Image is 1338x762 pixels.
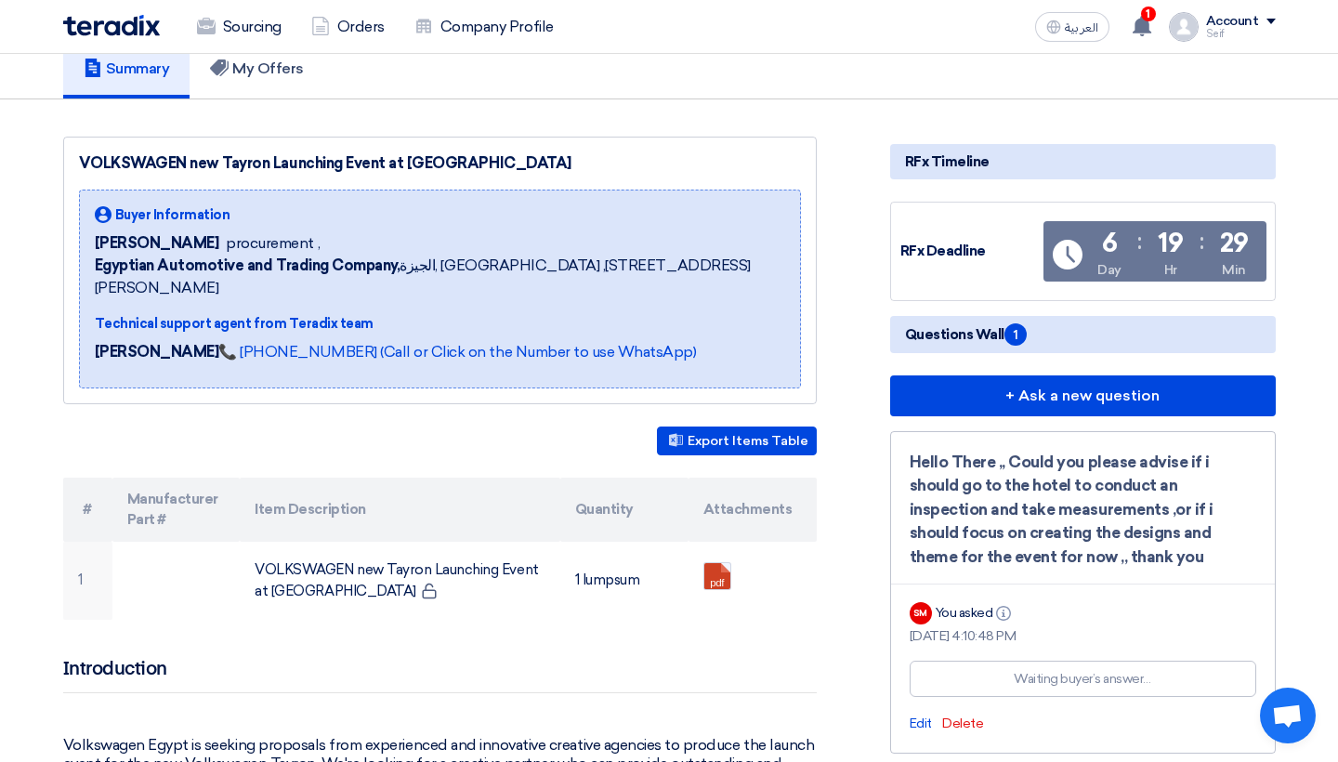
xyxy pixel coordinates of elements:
span: 1 [1141,7,1156,21]
td: 1 lumpsum [560,542,689,620]
div: Hello There ,, Could you please advise if i should go to the hotel to conduct an inspection and t... [910,451,1256,570]
h5: Summary [84,59,170,78]
div: RFx Timeline [890,144,1276,179]
span: [PERSON_NAME] [95,232,219,255]
th: # [63,478,112,542]
div: Waiting buyer’s answer… [1014,669,1151,689]
button: Export Items Table [657,427,817,455]
a: Summary [63,39,190,99]
a: My Offers [190,39,324,99]
th: Quantity [560,478,689,542]
h2: Introduction [63,657,817,693]
div: VOLKSWAGEN new Tayron Launching Event at [GEOGRAPHIC_DATA] [79,152,801,175]
span: الجيزة, [GEOGRAPHIC_DATA] ,[STREET_ADDRESS][PERSON_NAME] [95,255,785,299]
div: Technical support agent from Teradix team [95,314,785,334]
button: العربية [1035,12,1109,42]
a: Tayron_Launch_EventV_1755762186123.pdf [704,563,853,675]
div: RFx Deadline [900,241,1040,262]
div: Day [1097,260,1122,280]
div: Account [1206,14,1259,30]
span: Delete [942,716,983,731]
a: Sourcing [182,7,296,47]
img: Teradix logo [63,15,160,36]
div: : [1200,225,1204,258]
b: Egyptian Automotive and Trading Company, [95,256,400,274]
h5: My Offers [210,59,304,78]
th: Attachments [689,478,817,542]
div: 29 [1220,230,1249,256]
div: Seif [1206,29,1276,39]
a: Company Profile [400,7,569,47]
div: Hr [1164,260,1177,280]
a: 📞 [PHONE_NUMBER] (Call or Click on the Number to use WhatsApp) [218,343,696,361]
span: Questions Wall [905,323,1027,346]
img: profile_test.png [1169,12,1199,42]
td: 1 [63,542,112,620]
span: 1 [1004,323,1027,346]
a: Orders [296,7,400,47]
span: Buyer Information [115,205,230,225]
th: Item Description [240,478,560,542]
div: Min [1222,260,1246,280]
span: procurement , [226,232,320,255]
div: 6 [1102,230,1118,256]
strong: [PERSON_NAME] [95,343,219,361]
td: VOLKSWAGEN new Tayron Launching Event at [GEOGRAPHIC_DATA] [240,542,560,620]
div: 19 [1158,230,1183,256]
span: العربية [1065,21,1098,34]
div: [DATE] 4:10:48 PM [910,626,1256,646]
div: You asked [936,603,1016,623]
button: + Ask a new question [890,375,1276,416]
div: SM [910,602,932,624]
th: Manufacturer Part # [112,478,241,542]
span: Edit [910,716,932,731]
a: Open chat [1260,688,1316,743]
div: : [1137,225,1142,258]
